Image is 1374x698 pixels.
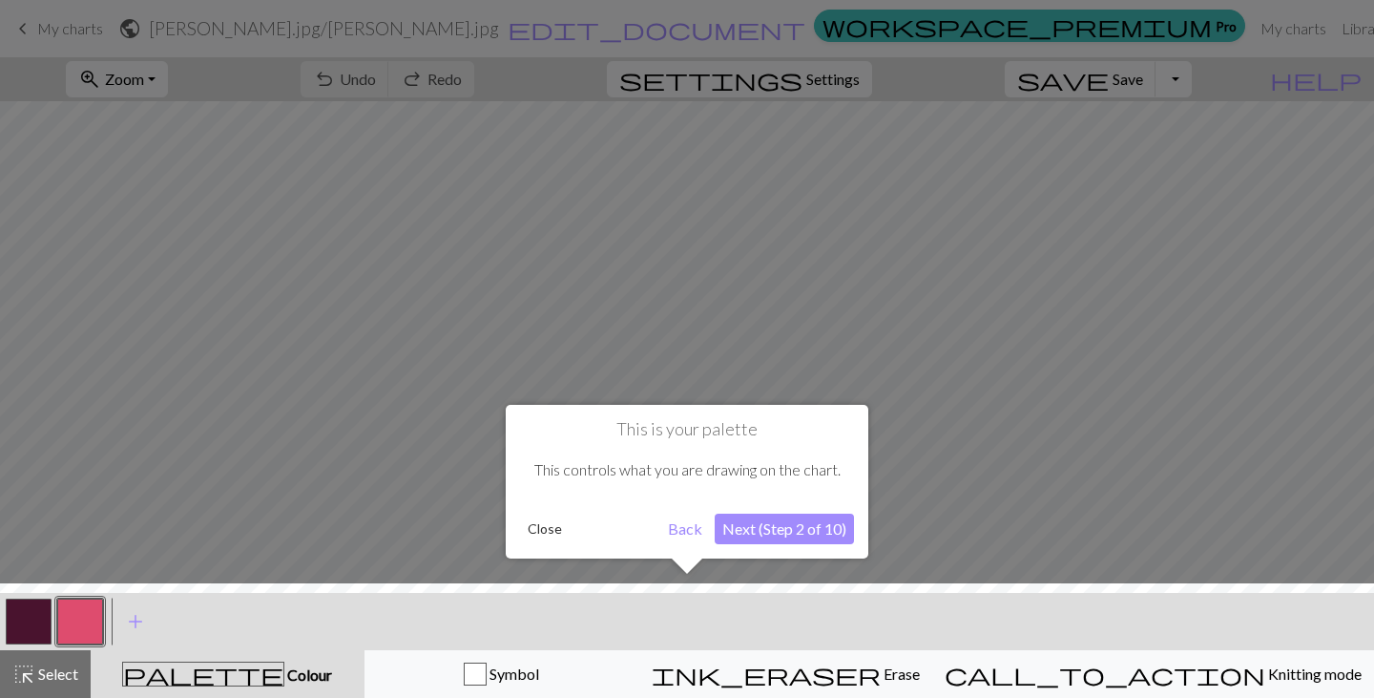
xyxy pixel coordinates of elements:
button: Close [520,515,570,543]
div: This is your palette [506,405,868,559]
h1: This is your palette [520,419,854,440]
button: Next (Step 2 of 10) [715,514,854,544]
div: This controls what you are drawing on the chart. [520,440,854,499]
button: Back [660,514,710,544]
